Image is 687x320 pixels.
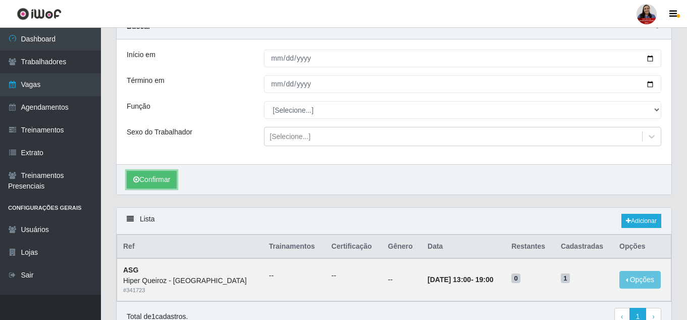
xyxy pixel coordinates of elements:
time: 19:00 [475,276,494,284]
img: CoreUI Logo [17,8,62,20]
time: [DATE] 13:00 [428,276,471,284]
th: Trainamentos [263,235,326,259]
span: 1 [561,273,570,284]
a: Adicionar [621,214,661,228]
th: Opções [613,235,671,259]
th: Gênero [382,235,422,259]
button: Opções [619,271,661,289]
div: [Selecione...] [270,131,310,142]
ul: -- [332,270,376,281]
th: Data [421,235,505,259]
ul: -- [269,270,320,281]
th: Ref [117,235,263,259]
div: Lista [117,208,671,235]
div: # 341723 [123,286,257,295]
th: Cadastradas [555,235,613,259]
input: 00/00/0000 [264,50,661,67]
th: Restantes [505,235,555,259]
strong: ASG [123,266,138,274]
label: Sexo do Trabalhador [127,127,192,138]
label: Início em [127,50,155,60]
strong: - [428,276,493,284]
th: Certificação [326,235,382,259]
td: -- [382,258,422,301]
label: Função [127,101,150,112]
span: 0 [511,273,520,284]
button: Confirmar [127,171,177,189]
input: 00/00/0000 [264,75,661,93]
label: Término em [127,75,165,86]
div: Hiper Queiroz - [GEOGRAPHIC_DATA] [123,276,257,286]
